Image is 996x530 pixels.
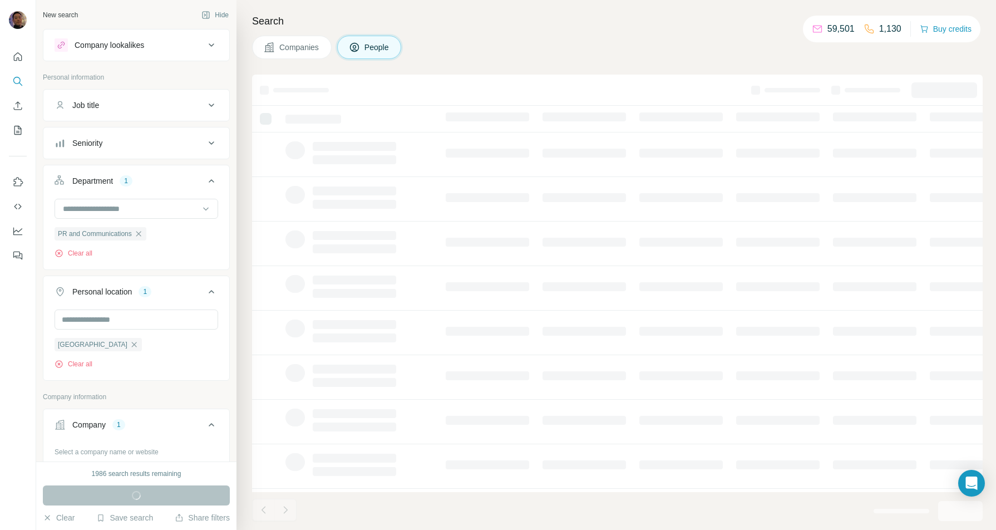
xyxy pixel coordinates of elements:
button: Enrich CSV [9,96,27,116]
button: Company1 [43,411,229,443]
button: Use Surfe API [9,197,27,217]
div: Personal location [72,286,132,297]
button: Clear [43,512,75,523]
span: [GEOGRAPHIC_DATA] [58,340,127,350]
div: 1 [112,420,125,430]
p: Personal information [43,72,230,82]
div: Department [72,175,113,187]
div: 1986 search results remaining [92,469,181,479]
button: Clear all [55,248,92,258]
button: Search [9,71,27,91]
div: Select a company name or website [55,443,218,457]
button: Buy credits [920,21,972,37]
span: People [364,42,390,53]
p: 1,130 [879,22,901,36]
button: Use Surfe on LinkedIn [9,172,27,192]
div: 1 [120,176,132,186]
span: Companies [279,42,320,53]
button: Personal location1 [43,278,229,310]
div: Seniority [72,138,102,149]
h4: Search [252,13,983,29]
button: Job title [43,92,229,119]
button: Quick start [9,47,27,67]
button: Save search [96,512,153,523]
div: New search [43,10,78,20]
div: 1 [139,287,151,297]
button: My lists [9,120,27,140]
button: Feedback [9,246,27,266]
button: Seniority [43,130,229,156]
div: Open Intercom Messenger [958,470,985,497]
button: Share filters [175,512,230,523]
button: Company lookalikes [43,32,229,58]
div: Company lookalikes [75,40,144,51]
span: PR and Communications [58,229,132,239]
p: Company information [43,392,230,402]
div: Job title [72,100,99,111]
button: Hide [194,7,236,23]
div: Company [72,419,106,430]
button: Clear all [55,359,92,369]
p: 59,501 [827,22,855,36]
img: Avatar [9,11,27,29]
button: Department1 [43,168,229,199]
button: Dashboard [9,221,27,241]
